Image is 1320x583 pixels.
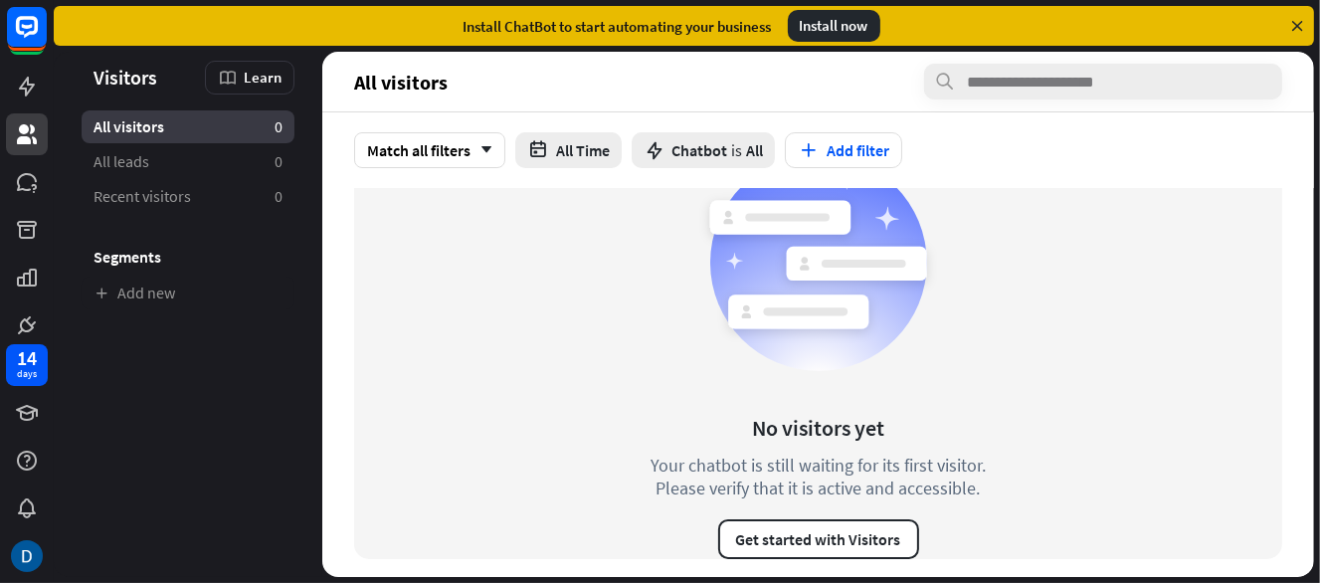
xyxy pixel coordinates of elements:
button: Open LiveChat chat widget [16,8,76,68]
div: 14 [17,349,37,367]
div: Your chatbot is still waiting for its first visitor. Please verify that it is active and accessible. [615,454,1023,499]
a: Add new [82,277,294,309]
div: Install ChatBot to start automating your business [464,17,772,36]
div: Install now [788,10,880,42]
span: All visitors [354,71,448,94]
button: Add filter [785,132,902,168]
button: Get started with Visitors [718,519,919,559]
span: All visitors [94,116,164,137]
div: No visitors yet [752,414,884,442]
h3: Segments [82,247,294,267]
div: Match all filters [354,132,505,168]
span: Chatbot [671,140,727,160]
a: Recent visitors 0 [82,180,294,213]
span: All leads [94,151,149,172]
aside: 0 [275,116,283,137]
aside: 0 [275,186,283,207]
a: 14 days [6,344,48,386]
aside: 0 [275,151,283,172]
span: Recent visitors [94,186,191,207]
span: All [746,140,763,160]
a: All leads 0 [82,145,294,178]
span: Learn [244,68,282,87]
button: All Time [515,132,622,168]
span: is [731,140,742,160]
div: days [17,367,37,381]
i: arrow_down [471,144,492,156]
span: Visitors [94,66,157,89]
